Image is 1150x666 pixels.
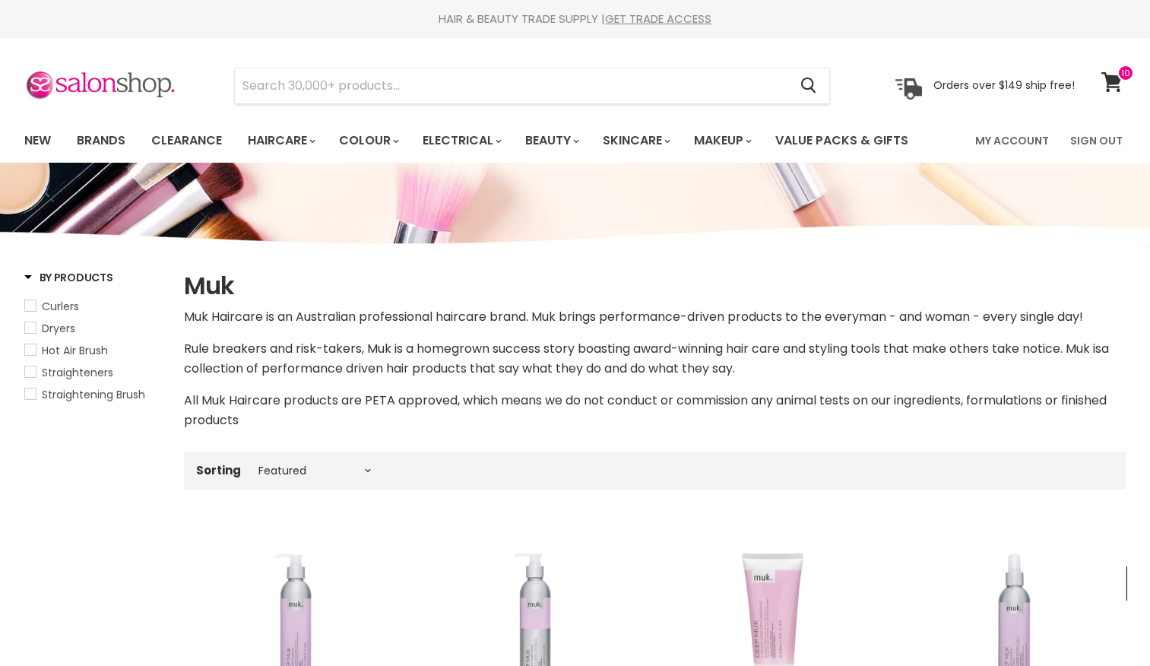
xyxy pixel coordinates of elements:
[184,308,1083,325] span: Muk Haircare is an Australian professional haircare brand. Muk brings performance-driven products...
[683,125,761,157] a: Makeup
[514,125,588,157] a: Beauty
[24,320,165,337] a: Dryers
[184,270,1126,302] h1: Muk
[411,125,511,157] a: Electrical
[1074,595,1135,651] iframe: Gorgias live chat messenger
[236,125,325,157] a: Haircare
[933,78,1075,92] p: Orders over $149 ship free!
[184,392,1107,429] span: All Muk Haircare products are PETA approved, which means we do not conduct or commission any anim...
[24,342,165,359] a: Hot Air Brush
[42,343,108,358] span: Hot Air Brush
[235,68,789,103] input: Search
[5,119,1145,163] nav: Main
[234,68,830,104] form: Product
[184,339,1126,379] p: a collection of performance driven hair products that say what they do and do what they say.
[764,125,920,157] a: Value Packs & Gifts
[605,11,711,27] a: GET TRADE ACCESS
[24,270,113,285] h3: By Products
[42,365,113,380] span: Straighteners
[24,386,165,403] a: Straightening Brush
[1061,125,1132,157] a: Sign Out
[24,298,165,315] a: Curlers
[42,299,79,314] span: Curlers
[13,125,62,157] a: New
[13,119,943,163] ul: Main menu
[42,387,145,402] span: Straightening Brush
[591,125,680,157] a: Skincare
[328,125,408,157] a: Colour
[5,11,1145,27] div: HAIR & BEAUTY TRADE SUPPLY |
[140,125,233,157] a: Clearance
[65,125,137,157] a: Brands
[24,364,165,381] a: Straighteners
[966,125,1058,157] a: My Account
[789,68,829,103] button: Search
[184,340,1101,357] span: Rule breakers and risk-takers, Muk is a homegrown success story boasting award-winning hair care ...
[42,321,75,336] span: Dryers
[196,464,241,477] label: Sorting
